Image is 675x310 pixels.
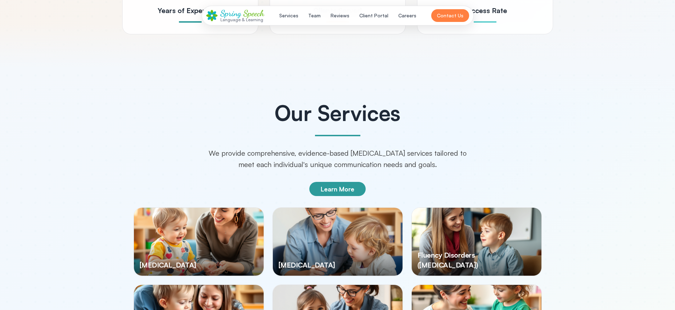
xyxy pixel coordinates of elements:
[417,250,536,270] h3: Fluency Disorders ([MEDICAL_DATA])
[243,8,264,18] span: Speech
[220,17,264,22] div: Language & Learning
[394,9,421,22] button: Careers
[279,260,397,270] h3: [MEDICAL_DATA]
[209,149,467,169] span: We provide comprehensive, evidence-based [MEDICAL_DATA] services tailored to meet each individual...
[304,9,325,22] button: Team
[220,8,241,18] span: Spring
[355,9,393,22] button: Client Portal
[309,182,366,196] button: Learn More
[122,102,553,124] h2: Our Services
[431,9,469,22] button: Contact Us
[326,9,354,22] button: Reviews
[140,260,258,270] h3: [MEDICAL_DATA]
[275,9,303,22] button: Services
